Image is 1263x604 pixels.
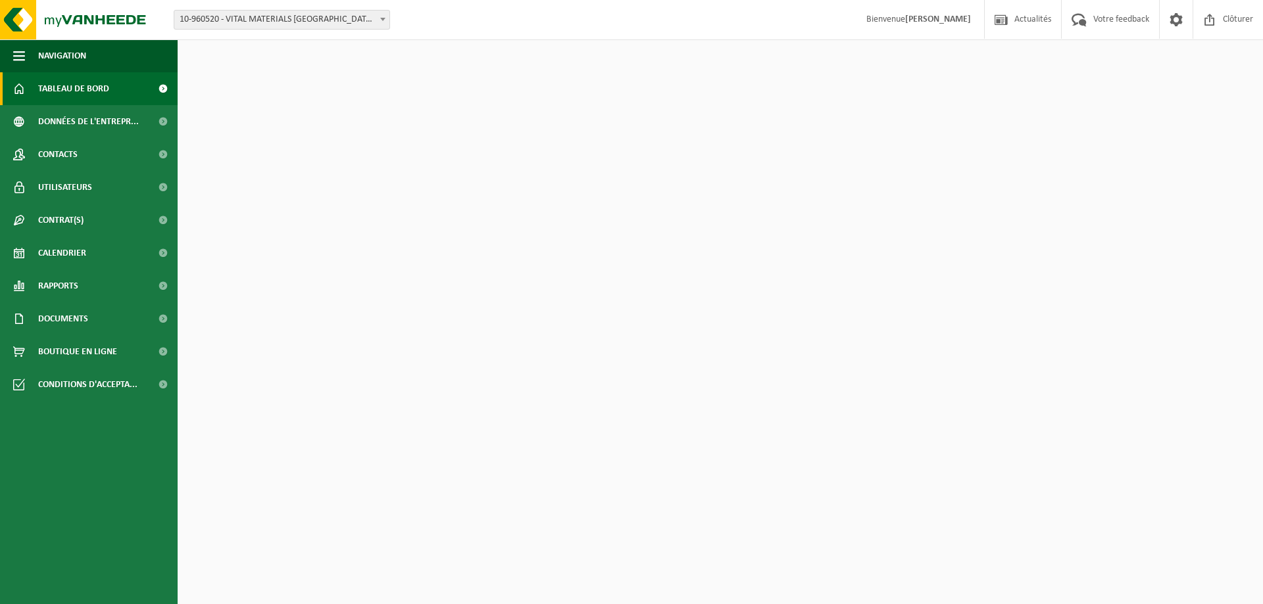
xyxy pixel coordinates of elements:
span: Boutique en ligne [38,335,117,368]
span: Contacts [38,138,78,171]
span: Calendrier [38,237,86,269]
span: Rapports [38,269,78,302]
span: Contrat(s) [38,204,84,237]
span: Navigation [38,39,86,72]
span: 10-960520 - VITAL MATERIALS BELGIUM S.A. - TILLY [174,10,390,30]
span: Tableau de bord [38,72,109,105]
span: Documents [38,302,88,335]
strong: [PERSON_NAME] [905,14,971,24]
span: Conditions d'accepta... [38,368,137,401]
span: Données de l'entrepr... [38,105,139,138]
span: Utilisateurs [38,171,92,204]
span: 10-960520 - VITAL MATERIALS BELGIUM S.A. - TILLY [174,11,389,29]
